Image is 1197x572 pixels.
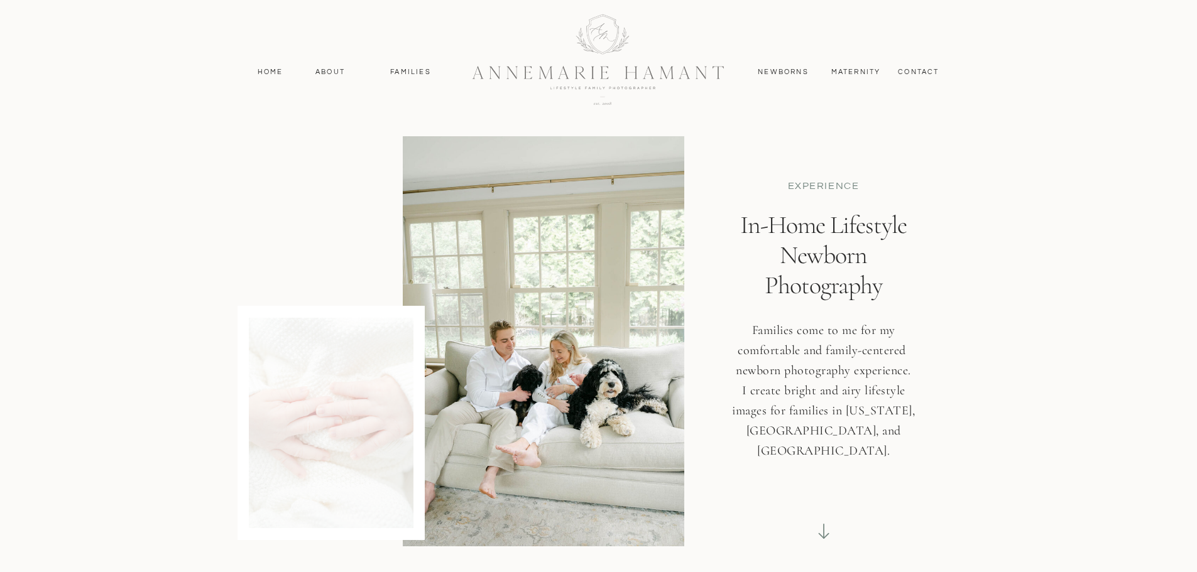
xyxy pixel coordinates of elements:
a: Home [252,67,289,78]
a: contact [892,67,946,78]
a: Families [383,67,439,78]
a: Newborns [753,67,814,78]
h1: In-Home Lifestyle Newborn Photography [719,210,928,311]
p: EXPERIENCE [746,179,901,192]
h3: Families come to me for my comfortable and family-centered newborn photography experience. I crea... [731,320,916,474]
a: MAternity [831,67,880,78]
a: About [312,67,349,78]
